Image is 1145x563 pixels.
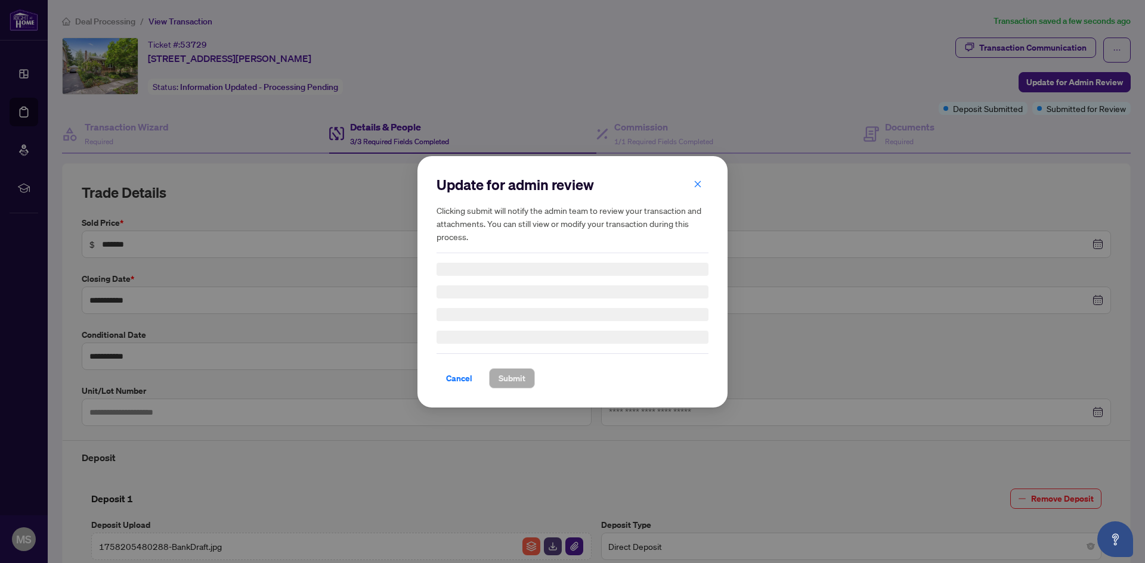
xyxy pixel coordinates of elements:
span: close [694,179,702,188]
button: Open asap [1097,521,1133,557]
h5: Clicking submit will notify the admin team to review your transaction and attachments. You can st... [437,204,708,243]
h2: Update for admin review [437,175,708,194]
span: Cancel [446,369,472,388]
button: Submit [489,368,535,388]
button: Cancel [437,368,482,388]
